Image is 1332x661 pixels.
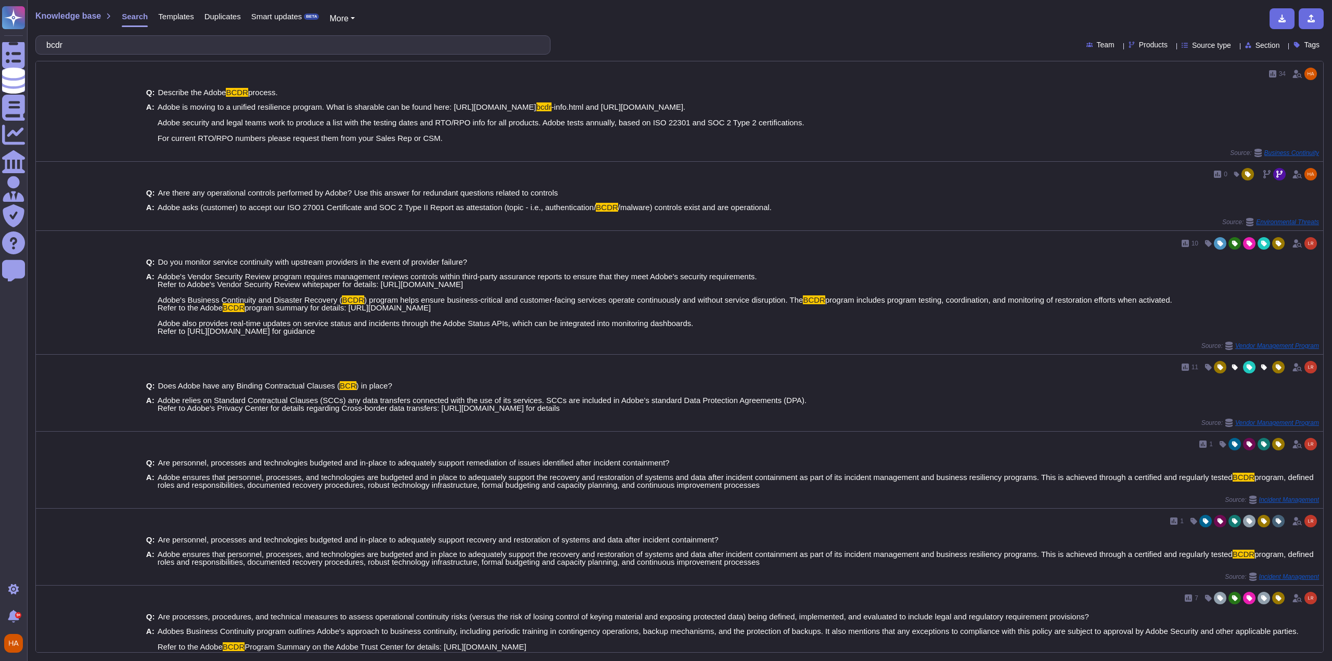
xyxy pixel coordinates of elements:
[1224,171,1227,177] span: 0
[1304,237,1317,250] img: user
[158,272,757,304] span: Adobe's Vendor Security Review program requires management reviews controls within third-party as...
[158,12,194,20] span: Templates
[1279,71,1286,77] span: 34
[1259,497,1319,503] span: Incident Management
[158,381,340,390] span: Does Adobe have any Binding Contractual Clauses (
[204,12,241,20] span: Duplicates
[803,295,825,304] mark: BCDR
[146,258,155,266] b: Q:
[146,189,155,197] b: Q:
[1304,515,1317,527] img: user
[1304,168,1317,180] img: user
[1209,441,1213,447] span: 1
[1235,343,1319,349] span: Vendor Management Program
[158,550,1233,559] span: Adobe ensures that personnel, processes, and technologies are budgeted and in place to adequately...
[158,550,1314,566] span: program, defined roles and responsibilities, documented recovery procedures, robust technology in...
[146,627,155,651] b: A:
[356,381,392,390] span: ) in place?
[158,257,467,266] span: Do you monitor service continuity with upstream providers in the event of provider failure?
[158,473,1314,489] span: program, defined roles and responsibilities, documented recovery procedures, robust technology in...
[1139,41,1168,48] span: Products
[146,203,155,211] b: A:
[158,203,596,212] span: Adobe asks (customer) to accept our ISO 27001 Certificate and SOC 2 Type II Report as attestation...
[304,14,319,20] div: BETA
[1201,342,1319,350] span: Source:
[1222,218,1319,226] span: Source:
[4,634,23,653] img: user
[340,381,356,390] mark: BCR
[223,303,245,312] mark: BCDR
[1180,518,1184,524] span: 1
[1195,595,1198,601] span: 7
[1097,41,1115,48] span: Team
[1201,419,1319,427] span: Source:
[146,103,155,142] b: A:
[1304,68,1317,80] img: user
[223,642,245,651] mark: BCDR
[15,612,21,618] div: 9+
[1259,574,1319,580] span: Incident Management
[158,612,1089,621] span: Are processes, procedures, and technical measures to assess operational continuity risks (versus ...
[146,613,155,620] b: Q:
[158,473,1233,482] span: Adobe ensures that personnel, processes, and technologies are budgeted and in place to adequately...
[1235,420,1319,426] span: Vendor Management Program
[1304,361,1317,373] img: user
[158,295,1172,312] span: program includes program testing, coordination, and monitoring of restoration efforts when activa...
[251,12,302,20] span: Smart updates
[158,102,536,111] span: Adobe is moving to a unified resilience program. What is sharable can be found here: [URL][DOMAIN...
[1225,573,1319,581] span: Source:
[158,303,694,335] span: program summary for details: [URL][DOMAIN_NAME] Adobe also provides real-time updates on service ...
[146,273,155,335] b: A:
[1304,592,1317,604] img: user
[146,536,155,543] b: Q:
[146,473,155,489] b: A:
[158,102,804,142] span: -info.html and [URL][DOMAIN_NAME]. Adobe security and legal teams work to produce a list with the...
[1233,473,1255,482] mark: BCDR
[329,14,348,23] span: More
[146,382,155,390] b: Q:
[158,396,807,412] span: Adobe relies on Standard Contractual Clauses (SCCs) any data transfers connected with the use of ...
[146,88,155,96] b: Q:
[158,188,558,197] span: Are there any operational controls performed by Adobe? Use this answer for redundant questions re...
[329,12,355,25] button: More
[158,458,670,467] span: Are personnel, processes and technologies budgeted and in-place to adequately support remediation...
[536,102,552,111] mark: bcdr
[618,203,772,212] span: /malware) controls exist and are operational.
[1230,149,1319,157] span: Source:
[1225,496,1319,504] span: Source:
[35,12,101,20] span: Knowledge base
[226,88,248,97] mark: BCDR
[1192,240,1198,247] span: 10
[1233,550,1255,559] mark: BCDR
[1256,42,1280,49] span: Section
[1304,438,1317,450] img: user
[248,88,278,97] span: process.
[1192,364,1198,370] span: 11
[158,88,226,97] span: Describe the Adobe
[146,396,155,412] b: A:
[158,535,719,544] span: Are personnel, processes and technologies budgeted and in-place to adequately support recovery an...
[1264,150,1319,156] span: Business Continuity
[2,632,30,655] button: user
[1256,219,1319,225] span: Environmental Threats
[245,642,526,651] span: Program Summary on the Adobe Trust Center for details: [URL][DOMAIN_NAME]
[146,550,155,566] b: A:
[158,627,1299,651] span: Adobes Business Continuity program outlines Adobe's approach to business continuity, including pe...
[364,295,803,304] span: ) program helps ensure business-critical and customer-facing services operate continuously and wi...
[342,295,364,304] mark: BCDR
[1304,41,1320,48] span: Tags
[146,459,155,466] b: Q:
[41,36,540,54] input: Search a question or template...
[122,12,148,20] span: Search
[1192,42,1231,49] span: Source type
[596,203,618,212] mark: BCDR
